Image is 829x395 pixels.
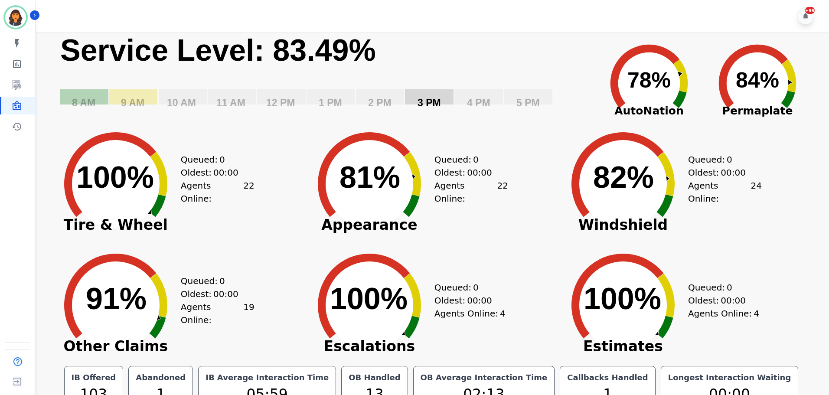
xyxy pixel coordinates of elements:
[721,166,746,179] span: 00:00
[319,97,342,108] text: 1 PM
[219,274,225,287] span: 0
[473,153,479,166] span: 0
[330,282,408,316] text: 100%
[86,282,147,316] text: 91%
[181,274,246,287] div: Queued:
[627,68,671,92] text: 78%
[565,372,650,384] div: Callbacks Handled
[688,281,753,294] div: Queued:
[72,97,95,108] text: 8 AM
[204,372,330,384] div: IB Average Interaction Time
[347,372,402,384] div: OB Handled
[434,294,499,307] div: Oldest:
[60,33,376,67] text: Service Level: 83.49%
[736,68,779,92] text: 84%
[213,287,238,300] span: 00:00
[688,307,762,320] div: Agents Online:
[434,307,508,320] div: Agents Online:
[304,221,434,229] span: Appearance
[434,153,499,166] div: Queued:
[473,281,479,294] span: 0
[727,153,732,166] span: 0
[70,372,118,384] div: IB Offered
[434,281,499,294] div: Queued:
[243,179,254,205] span: 22
[500,307,506,320] span: 4
[688,294,753,307] div: Oldest:
[418,97,441,108] text: 3 PM
[266,97,295,108] text: 12 PM
[688,153,753,166] div: Queued:
[181,153,246,166] div: Queued:
[595,103,703,119] span: AutoNation
[754,307,759,320] span: 4
[181,287,246,300] div: Oldest:
[516,97,540,108] text: 5 PM
[59,32,593,121] svg: Service Level: 0%
[181,300,255,326] div: Agents Online:
[419,372,549,384] div: OB Average Interaction Time
[181,179,255,205] div: Agents Online:
[434,166,499,179] div: Oldest:
[134,372,187,384] div: Abandoned
[751,179,761,205] span: 24
[688,179,762,205] div: Agents Online:
[703,103,812,119] span: Permaplate
[121,97,144,108] text: 9 AM
[219,153,225,166] span: 0
[721,294,746,307] span: 00:00
[51,221,181,229] span: Tire & Wheel
[76,160,154,194] text: 100%
[213,166,238,179] span: 00:00
[666,372,793,384] div: Longest Interaction Waiting
[181,166,246,179] div: Oldest:
[584,282,661,316] text: 100%
[51,342,181,351] span: Other Claims
[805,7,815,14] div: +99
[497,179,508,205] span: 22
[593,160,654,194] text: 82%
[467,166,492,179] span: 00:00
[434,179,508,205] div: Agents Online:
[243,300,254,326] span: 19
[167,97,196,108] text: 10 AM
[216,97,245,108] text: 11 AM
[368,97,392,108] text: 2 PM
[467,294,492,307] span: 00:00
[467,97,490,108] text: 4 PM
[558,342,688,351] span: Estimates
[688,166,753,179] div: Oldest:
[339,160,400,194] text: 81%
[558,221,688,229] span: Windshield
[304,342,434,351] span: Escalations
[727,281,732,294] span: 0
[5,7,26,28] img: Bordered avatar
